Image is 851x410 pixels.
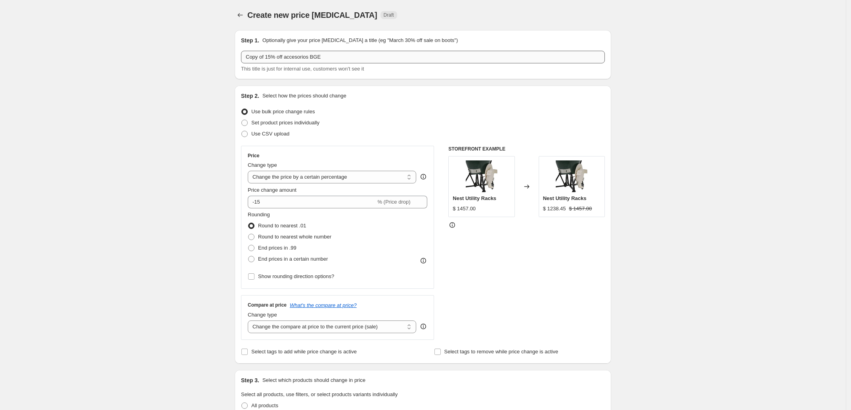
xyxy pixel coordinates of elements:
span: Create new price [MEDICAL_DATA] [247,11,377,19]
div: $ 1457.00 [453,205,476,213]
span: Select tags to remove while price change is active [444,349,558,355]
img: 122704-Nest-Utility-Rack__43637.1572455663.1280.1280_80x.jpg [466,160,497,192]
p: Select how the prices should change [262,92,346,100]
span: Select all products, use filters, or select products variants individually [241,391,398,397]
span: % (Price drop) [377,199,410,205]
span: End prices in .99 [258,245,296,251]
h6: STOREFRONT EXAMPLE [448,146,605,152]
img: 122704-Nest-Utility-Rack__43637.1572455663.1280.1280_80x.jpg [556,160,587,192]
span: Draft [384,12,394,18]
span: Use CSV upload [251,131,289,137]
span: Nest Utility Racks [543,195,587,201]
h3: Compare at price [248,302,287,308]
h2: Step 3. [241,376,259,384]
span: All products [251,402,278,408]
span: Set product prices individually [251,120,319,126]
span: End prices in a certain number [258,256,328,262]
p: Optionally give your price [MEDICAL_DATA] a title (eg "March 30% off sale on boots") [262,36,458,44]
span: Round to nearest whole number [258,234,331,240]
span: Change type [248,162,277,168]
h2: Step 2. [241,92,259,100]
span: Rounding [248,212,270,217]
div: $ 1238.45 [543,205,566,213]
p: Select which products should change in price [262,376,365,384]
strike: $ 1457.00 [569,205,592,213]
span: Price change amount [248,187,296,193]
input: -15 [248,196,376,208]
h2: Step 1. [241,36,259,44]
input: 30% off holiday sale [241,51,605,63]
span: Select tags to add while price change is active [251,349,357,355]
button: What's the compare at price? [290,302,357,308]
button: Price change jobs [235,10,246,21]
div: help [419,322,427,330]
h3: Price [248,153,259,159]
span: Show rounding direction options? [258,273,334,279]
span: This title is just for internal use, customers won't see it [241,66,364,72]
span: Use bulk price change rules [251,109,315,114]
span: Round to nearest .01 [258,223,306,229]
span: Nest Utility Racks [453,195,496,201]
div: help [419,173,427,181]
span: Change type [248,312,277,318]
